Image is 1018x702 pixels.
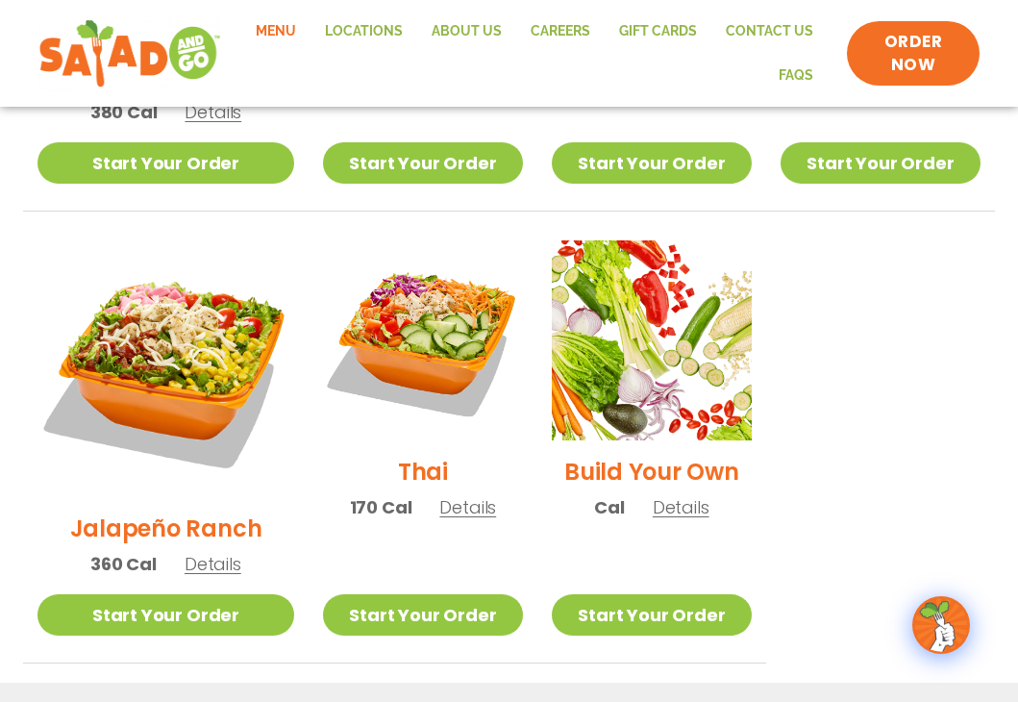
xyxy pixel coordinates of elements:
span: 170 Cal [350,494,412,520]
a: Start Your Order [323,594,523,636]
span: Details [653,495,709,519]
a: GIFT CARDS [605,10,711,54]
span: 360 Cal [90,551,157,577]
a: Start Your Order [781,142,981,184]
a: About Us [417,10,516,54]
a: FAQs [764,54,828,98]
a: Contact Us [711,10,828,54]
h2: Thai [398,455,448,489]
a: Start Your Order [552,142,752,184]
span: Details [185,552,241,576]
img: wpChatIcon [914,598,968,652]
span: Cal [594,494,624,520]
span: 380 Cal [90,99,158,125]
span: ORDER NOW [866,31,960,77]
nav: Menu [240,10,828,97]
a: Start Your Order [37,142,294,184]
a: Start Your Order [552,594,752,636]
img: Product photo for Thai Salad [323,240,523,440]
h2: Build Your Own [564,455,739,489]
h2: Jalapeño Ranch [70,512,262,545]
a: Careers [516,10,605,54]
span: Details [439,495,496,519]
a: Start Your Order [323,142,523,184]
img: new-SAG-logo-768×292 [38,15,221,92]
img: Product photo for Build Your Own [552,240,752,440]
a: Menu [241,10,310,54]
img: Product photo for Jalapeño Ranch Salad [37,240,294,497]
a: Start Your Order [37,594,294,636]
span: Details [185,100,241,124]
a: ORDER NOW [847,21,980,87]
a: Locations [310,10,417,54]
